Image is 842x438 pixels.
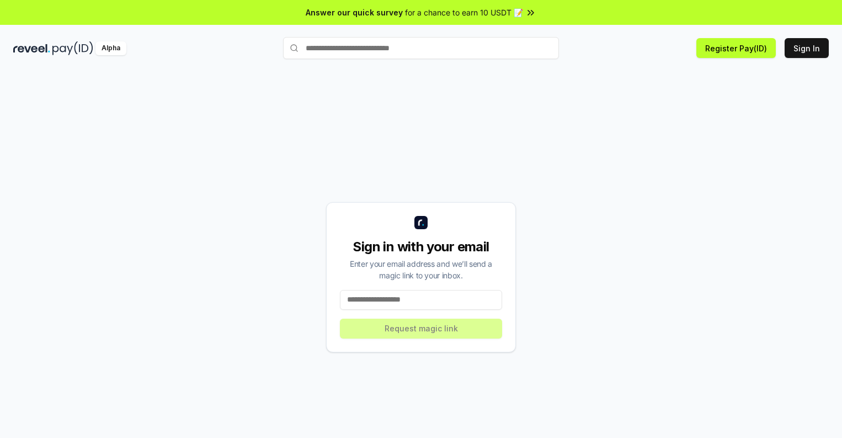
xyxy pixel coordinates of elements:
img: reveel_dark [13,41,50,55]
button: Register Pay(ID) [696,38,776,58]
div: Sign in with your email [340,238,502,256]
div: Alpha [95,41,126,55]
button: Sign In [785,38,829,58]
img: logo_small [414,216,428,229]
span: for a chance to earn 10 USDT 📝 [405,7,523,18]
span: Answer our quick survey [306,7,403,18]
div: Enter your email address and we’ll send a magic link to your inbox. [340,258,502,281]
img: pay_id [52,41,93,55]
